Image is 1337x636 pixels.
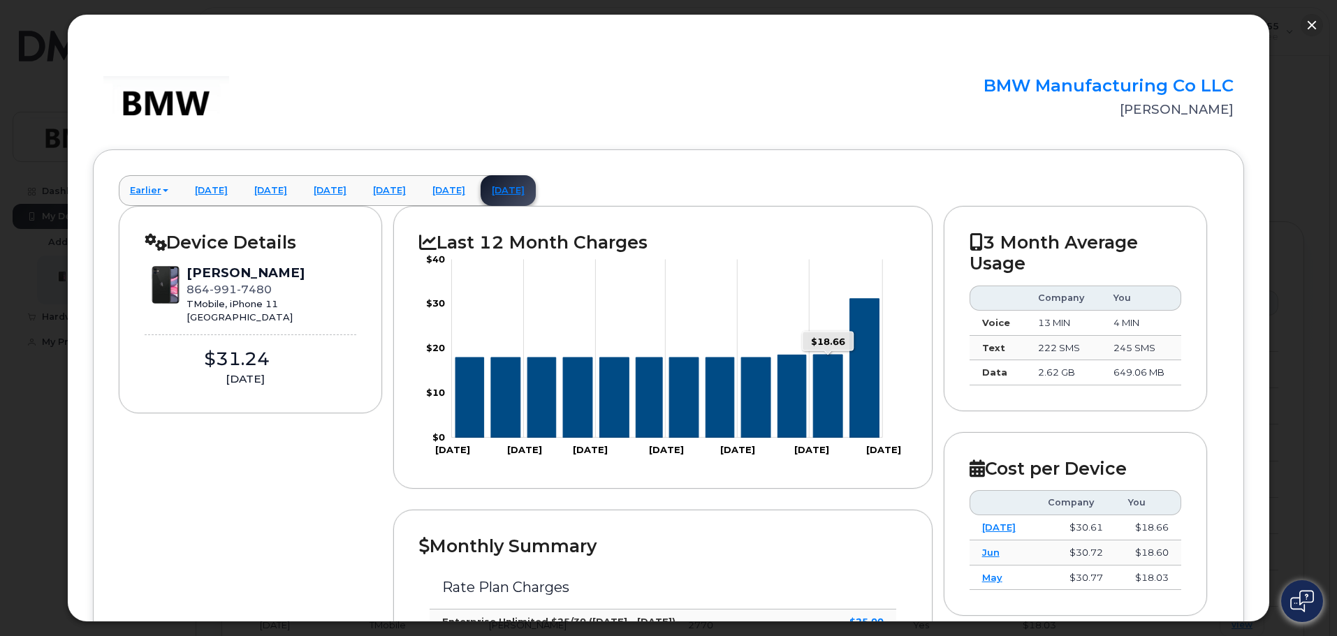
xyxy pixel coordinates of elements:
[1025,360,1101,385] td: 2.62 GB
[507,444,542,455] tspan: [DATE]
[1025,311,1101,336] td: 13 MIN
[573,444,608,455] tspan: [DATE]
[1025,336,1101,361] td: 222 SMS
[982,572,1002,583] a: May
[187,297,305,323] div: TMobile, iPhone 11 [GEOGRAPHIC_DATA]
[1116,540,1181,565] td: $18.60
[426,298,445,309] tspan: $30
[849,616,884,627] strong: $25.00
[1101,311,1181,336] td: 4 MIN
[442,616,675,627] strong: Enterprise Unlimited $25/30 ([DATE] - [DATE])
[1035,565,1116,591] td: $30.77
[649,444,684,455] tspan: [DATE]
[1035,490,1116,515] th: Company
[455,299,879,438] g: Series
[1025,286,1101,311] th: Company
[1116,490,1181,515] th: You
[982,317,1010,328] strong: Voice
[1116,565,1181,591] td: $18.03
[982,522,1016,533] a: [DATE]
[970,458,1182,479] h2: Cost per Device
[145,346,329,372] div: $31.24
[442,579,883,595] h3: Rate Plan Charges
[1116,515,1181,540] td: $18.66
[1101,336,1181,361] td: 245 SMS
[426,253,901,455] g: Chart
[145,371,346,387] div: [DATE]
[435,444,470,455] tspan: [DATE]
[237,283,272,296] span: 7480
[426,387,445,398] tspan: $10
[982,367,1007,378] strong: Data
[1035,540,1116,565] td: $30.72
[419,535,906,556] h2: Monthly Summary
[1101,286,1181,311] th: You
[1101,360,1181,385] td: 649.06 MB
[426,343,445,354] tspan: $20
[1290,590,1314,612] img: Open chat
[866,444,901,455] tspan: [DATE]
[982,547,1000,558] a: Jun
[720,444,755,455] tspan: [DATE]
[432,431,445,443] tspan: $0
[795,444,830,455] tspan: [DATE]
[982,342,1005,353] strong: Text
[187,283,272,296] span: 864
[1035,515,1116,540] td: $30.61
